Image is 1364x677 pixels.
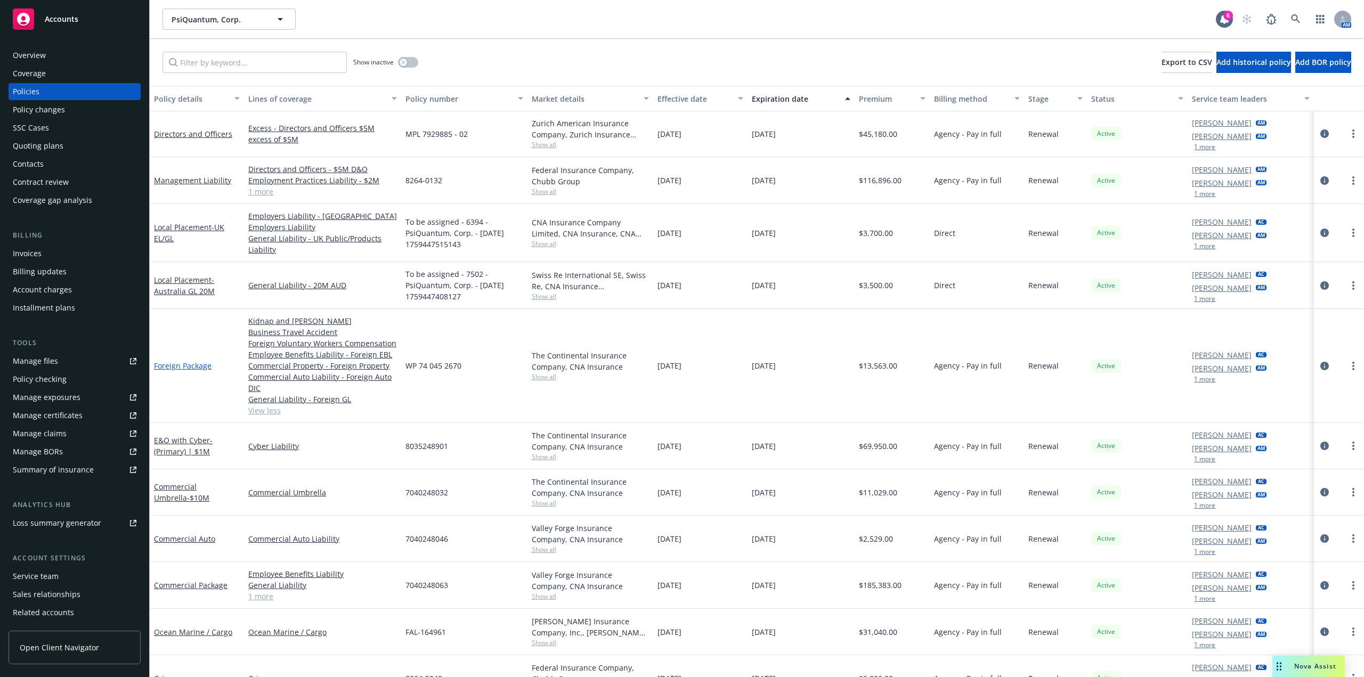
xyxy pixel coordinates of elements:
span: [DATE] [752,441,776,452]
div: The Continental Insurance Company, CNA Insurance [532,430,649,452]
span: Export to CSV [1162,57,1212,67]
a: Business Travel Accident [248,327,397,338]
button: Stage [1024,86,1087,111]
span: Agency - Pay in full [934,360,1002,371]
span: 7040248046 [405,533,448,544]
button: Add historical policy [1216,52,1291,73]
a: [PERSON_NAME] [1192,522,1252,533]
a: Loss summary generator [9,515,141,532]
span: Renewal [1028,227,1059,239]
a: [PERSON_NAME] [1192,117,1252,128]
a: Local Placement [154,222,224,243]
a: more [1347,174,1360,187]
a: Search [1285,9,1306,30]
a: Policy checking [9,371,141,388]
div: Manage BORs [13,443,63,460]
div: Market details [532,93,637,104]
div: Billing method [934,93,1008,104]
div: Valley Forge Insurance Company, CNA Insurance [532,523,649,545]
span: Active [1095,627,1117,637]
div: Policy checking [13,371,67,388]
span: Agency - Pay in full [934,128,1002,140]
a: Management Liability [154,175,231,185]
span: Show all [532,372,649,381]
div: Manage exposures [13,389,80,406]
a: Coverage [9,65,141,82]
a: [PERSON_NAME] [1192,535,1252,547]
span: [DATE] [657,360,681,371]
a: Contract review [9,174,141,191]
span: Show inactive [353,58,394,67]
button: 1 more [1194,642,1215,648]
a: [PERSON_NAME] [1192,615,1252,626]
a: Directors and Officers - $5M D&O [248,164,397,175]
div: Coverage [13,65,46,82]
a: Commercial Auto [154,534,215,544]
span: Agency - Pay in full [934,626,1002,638]
span: MPL 7929885 - 02 [405,128,468,140]
span: Active [1095,176,1117,185]
span: Renewal [1028,580,1059,591]
a: circleInformation [1318,532,1331,545]
span: Renewal [1028,360,1059,371]
a: Billing updates [9,263,141,280]
a: Installment plans [9,299,141,316]
a: Switch app [1310,9,1331,30]
a: [PERSON_NAME] [1192,662,1252,673]
span: Agency - Pay in full [934,175,1002,186]
a: more [1347,486,1360,499]
a: more [1347,579,1360,592]
div: Analytics hub [9,500,141,510]
div: Coverage gap analysis [13,192,92,209]
button: 1 more [1194,549,1215,555]
a: Policy changes [9,101,141,118]
div: Stage [1028,93,1071,104]
div: Lines of coverage [248,93,385,104]
div: Policy number [405,93,511,104]
a: Overview [9,47,141,64]
span: Renewal [1028,441,1059,452]
a: Manage files [9,353,141,370]
span: Active [1095,361,1117,371]
div: Zurich American Insurance Company, Zurich Insurance Group [532,118,649,140]
span: Renewal [1028,487,1059,498]
span: $31,040.00 [859,626,897,638]
div: Account settings [9,553,141,564]
div: Quoting plans [13,137,63,154]
span: 8264-0132 [405,175,442,186]
button: Nova Assist [1272,656,1345,677]
a: more [1347,625,1360,638]
span: [DATE] [657,580,681,591]
span: Agency - Pay in full [934,441,1002,452]
a: Commercial Auto Liability [248,533,397,544]
button: Premium [855,86,930,111]
span: Show all [532,187,649,196]
span: $3,500.00 [859,280,893,291]
div: Overview [13,47,46,64]
button: Effective date [653,86,748,111]
a: circleInformation [1318,174,1331,187]
button: 1 more [1194,191,1215,197]
a: [PERSON_NAME] [1192,349,1252,361]
a: more [1347,439,1360,452]
a: circleInformation [1318,360,1331,372]
span: [DATE] [752,128,776,140]
a: [PERSON_NAME] [1192,130,1252,142]
span: - $10M [187,493,209,503]
a: E&O with Cyber [154,435,213,456]
button: 1 more [1194,376,1215,382]
div: Manage files [13,353,58,370]
a: Manage exposures [9,389,141,406]
span: To be assigned - 7502 - PsiQuantum, Corp. - [DATE] 1759447408127 [405,268,523,302]
a: [PERSON_NAME] [1192,582,1252,593]
span: [DATE] [657,533,681,544]
a: Excess - Directors and Officers $5M excess of $5M [248,123,397,145]
span: FAL-164961 [405,626,446,638]
a: circleInformation [1318,226,1331,239]
div: 6 [1223,11,1233,20]
a: [PERSON_NAME] [1192,489,1252,500]
a: Employee Benefits Liability - Foreign EBL [248,349,397,360]
div: Manage claims [13,425,67,442]
span: Show all [532,545,649,554]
